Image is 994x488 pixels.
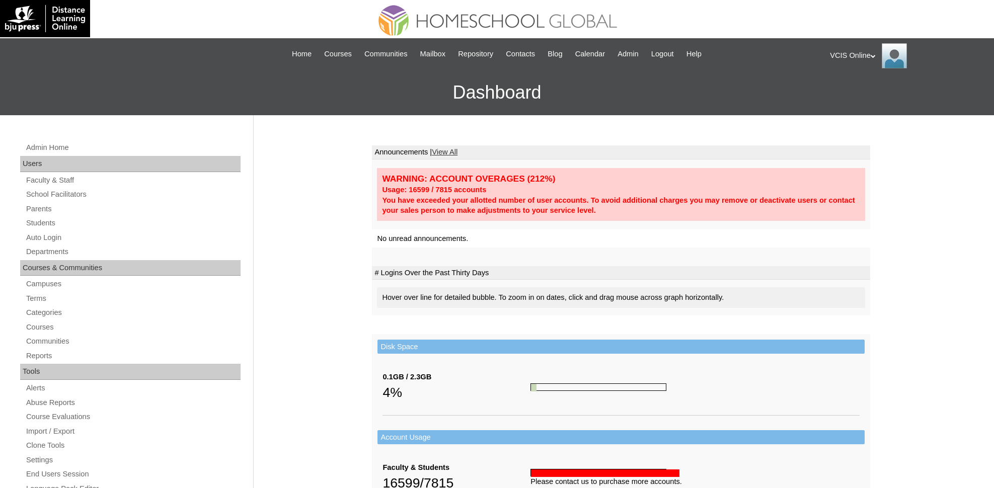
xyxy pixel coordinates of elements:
span: Contacts [506,48,535,60]
td: Account Usage [377,430,865,445]
a: Faculty & Staff [25,174,241,187]
span: Courses [324,48,352,60]
a: Campuses [25,278,241,290]
span: Logout [651,48,674,60]
div: WARNING: ACCOUNT OVERAGES (212%) [382,173,860,185]
a: Contacts [501,48,540,60]
a: Courses [25,321,241,334]
a: Reports [25,350,241,362]
a: View All [432,148,457,156]
a: Repository [453,48,498,60]
div: Hover over line for detailed bubble. To zoom in on dates, click and drag mouse across graph horiz... [377,287,865,308]
span: Blog [548,48,562,60]
span: Calendar [575,48,605,60]
td: Announcements | [372,145,870,159]
a: End Users Session [25,468,241,480]
a: Import / Export [25,425,241,438]
div: VCIS Online [830,43,984,68]
h3: Dashboard [5,70,989,115]
div: 4% [383,382,530,402]
a: Communities [359,48,413,60]
div: You have exceeded your allotted number of user accounts. To avoid additional charges you may remo... [382,195,860,216]
div: Please contact us to purchase more accounts. [530,476,860,487]
img: VCIS Online Admin [882,43,907,68]
a: Mailbox [415,48,451,60]
a: Blog [543,48,567,60]
a: Admin [613,48,644,60]
span: Mailbox [420,48,446,60]
span: Help [686,48,702,60]
a: Parents [25,203,241,215]
div: Courses & Communities [20,260,241,276]
td: Disk Space [377,340,865,354]
a: School Facilitators [25,188,241,201]
a: Communities [25,335,241,348]
span: Communities [364,48,408,60]
span: Home [292,48,312,60]
a: Home [287,48,317,60]
a: Course Evaluations [25,411,241,423]
td: # Logins Over the Past Thirty Days [372,266,870,280]
div: Tools [20,364,241,380]
a: Abuse Reports [25,396,241,409]
div: 0.1GB / 2.3GB [383,372,530,382]
a: Departments [25,246,241,258]
strong: Usage: 16599 / 7815 accounts [382,186,486,194]
a: Calendar [570,48,610,60]
a: Categories [25,306,241,319]
div: Faculty & Students [383,462,530,473]
span: Repository [458,48,493,60]
td: No unread announcements. [372,229,870,248]
a: Students [25,217,241,229]
a: Courses [319,48,357,60]
span: Admin [618,48,639,60]
a: Alerts [25,382,241,394]
a: Terms [25,292,241,305]
div: Users [20,156,241,172]
a: Help [681,48,707,60]
img: logo-white.png [5,5,85,32]
a: Logout [646,48,679,60]
a: Auto Login [25,231,241,244]
a: Admin Home [25,141,241,154]
a: Clone Tools [25,439,241,452]
a: Settings [25,454,241,466]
